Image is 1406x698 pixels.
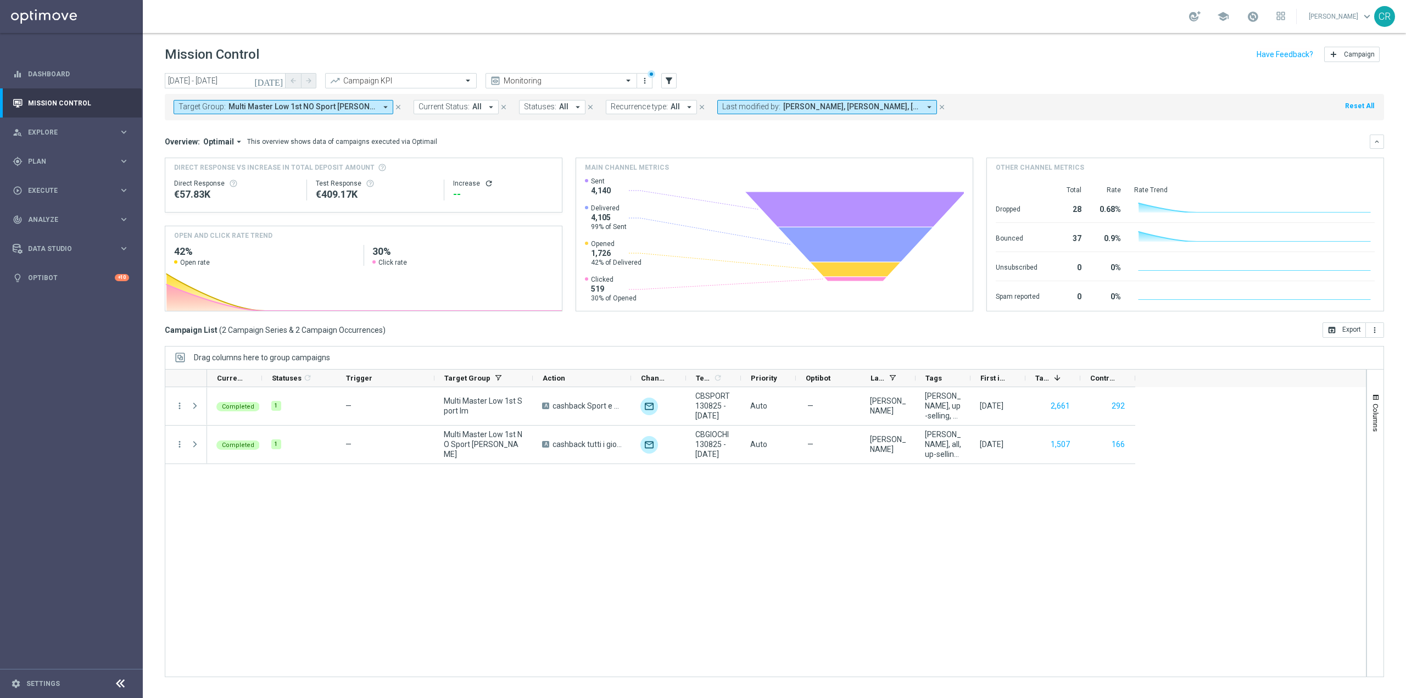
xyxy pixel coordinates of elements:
[1324,47,1380,62] button: add Campaign
[200,137,247,147] button: Optimail arrow_drop_down
[640,398,658,415] div: Optimail
[783,102,920,111] span: Carlos Eduardo Raffosalazar Francesca Mascarucci Martina Troia Paolo Martiradonna
[271,401,281,411] div: 1
[222,403,254,410] span: Completed
[697,101,707,113] button: close
[174,245,355,258] h2: 42%
[453,188,553,201] div: --
[28,216,119,223] span: Analyze
[286,73,301,88] button: arrow_back
[194,353,330,362] span: Drag columns here to group campaigns
[591,275,637,284] span: Clicked
[591,186,611,196] span: 4,140
[289,77,297,85] i: arrow_back
[490,75,501,86] i: preview
[996,228,1040,246] div: Bounced
[980,374,1007,382] span: First in Range
[591,248,641,258] span: 1,726
[1371,404,1380,432] span: Columns
[12,215,130,224] button: track_changes Analyze keyboard_arrow_right
[13,157,23,166] i: gps_fixed
[1323,325,1384,334] multiple-options-button: Export to CSV
[12,273,130,282] div: lightbulb Optibot +10
[559,102,568,111] span: All
[996,258,1040,275] div: Unsubscribed
[26,680,60,687] a: Settings
[925,374,942,382] span: Tags
[925,391,961,421] span: cb perso, up-selling, betting, bonus cash - differito, master low
[393,101,403,113] button: close
[119,243,129,254] i: keyboard_arrow_right
[28,187,119,194] span: Execute
[13,186,119,196] div: Execute
[254,76,284,86] i: [DATE]
[13,263,129,292] div: Optibot
[216,401,260,411] colored-tag: Completed
[1095,228,1121,246] div: 0.9%
[119,214,129,225] i: keyboard_arrow_right
[28,129,119,136] span: Explore
[13,127,23,137] i: person_search
[174,231,272,241] h4: OPEN AND CLICK RATE TREND
[12,70,130,79] div: equalizer Dashboard
[573,102,583,112] i: arrow_drop_down
[12,186,130,195] button: play_circle_outline Execute keyboard_arrow_right
[28,88,129,118] a: Mission Control
[12,99,130,108] button: Mission Control
[222,442,254,449] span: Completed
[12,157,130,166] button: gps_fixed Plan keyboard_arrow_right
[648,70,655,78] div: There are unsaved changes
[698,103,706,111] i: close
[996,199,1040,217] div: Dropped
[175,439,185,449] button: more_vert
[165,47,259,63] h1: Mission Control
[175,401,185,411] button: more_vert
[500,103,507,111] i: close
[543,374,565,382] span: Action
[925,429,961,459] span: cb perso, all, up-selling, bonus cash - differito, master low
[1111,399,1126,413] button: 292
[807,439,813,449] span: —
[1053,258,1081,275] div: 0
[1053,287,1081,304] div: 0
[472,102,482,111] span: All
[1053,228,1081,246] div: 37
[13,69,23,79] i: equalizer
[219,325,222,335] span: (
[13,88,129,118] div: Mission Control
[203,137,234,147] span: Optimail
[345,401,351,410] span: —
[12,244,130,253] div: Data Studio keyboard_arrow_right
[444,374,490,382] span: Target Group
[174,163,375,172] span: Direct Response VS Increase In Total Deposit Amount
[996,163,1084,172] h4: Other channel metrics
[806,374,830,382] span: Optibot
[345,440,351,449] span: —
[247,137,437,147] div: This overview shows data of campaigns executed via Optimail
[12,128,130,137] button: person_search Explore keyboard_arrow_right
[1050,438,1071,451] button: 1,507
[119,185,129,196] i: keyboard_arrow_right
[585,163,669,172] h4: Main channel metrics
[178,102,226,111] span: Target Group:
[750,401,767,410] span: Auto
[302,372,312,384] span: Calculate column
[394,103,402,111] i: close
[712,372,722,384] span: Calculate column
[444,429,523,459] span: Multi Master Low 1st NO Sport saldo lm
[207,387,1135,426] div: Press SPACE to select this row.
[717,100,937,114] button: Last modified by: [PERSON_NAME], [PERSON_NAME], [PERSON_NAME], [PERSON_NAME] arrow_drop_down
[207,426,1135,464] div: Press SPACE to select this row.
[1361,10,1373,23] span: keyboard_arrow_down
[938,103,946,111] i: close
[165,73,286,88] input: Select date range
[28,245,119,252] span: Data Studio
[381,102,390,112] i: arrow_drop_down
[553,401,622,411] span: cashback Sport e Virtual 20% fino a 150€
[640,436,658,454] img: Optimail
[119,156,129,166] i: keyboard_arrow_right
[1095,287,1121,304] div: 0%
[28,158,119,165] span: Plan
